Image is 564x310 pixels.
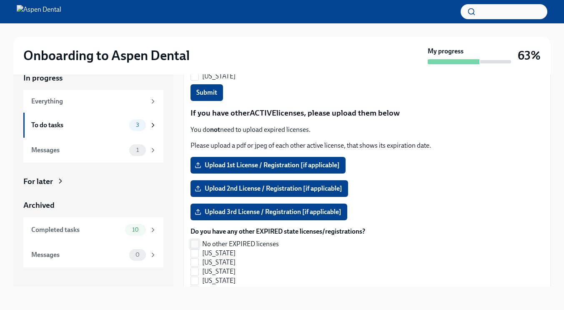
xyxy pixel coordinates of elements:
a: Archived [23,200,163,211]
p: You do need to upload expired licenses. [191,125,544,134]
a: Messages0 [23,242,163,267]
span: Upload 3rd License / Registration [if applicable] [196,208,341,216]
span: Upload 1st License / Registration [if applicable] [196,161,340,169]
span: [US_STATE] [202,72,236,81]
span: No other EXPIRED licenses [202,239,279,249]
div: Messages [31,250,126,260]
span: [US_STATE] [202,258,236,267]
p: If you have other licenses, please upload them below [191,108,544,118]
img: Aspen Dental [17,5,61,18]
span: [US_STATE] [202,285,236,295]
strong: My progress [428,47,464,56]
label: Upload 2nd License / Registration [if applicable] [191,180,348,197]
span: Submit [196,88,217,97]
span: 10 [127,227,144,233]
label: Upload 3rd License / Registration [if applicable] [191,204,347,220]
span: [US_STATE] [202,276,236,285]
span: 0 [130,252,145,258]
strong: not [210,126,220,134]
label: Do you have any other EXPIRED state licenses/registrations? [191,227,365,236]
p: Please upload a pdf or jpeg of each other active license, that shows its expiration date. [191,141,544,150]
a: For later [23,176,163,187]
strong: ACTIVE [250,108,276,118]
span: 1 [131,147,144,153]
span: [US_STATE] [202,249,236,258]
span: [US_STATE] [202,267,236,276]
div: For later [23,176,53,187]
div: Completed tasks [31,225,122,234]
a: In progress [23,73,163,83]
div: Messages [31,146,126,155]
a: Completed tasks10 [23,217,163,242]
h3: 63% [518,48,541,63]
label: Upload 1st License / Registration [if applicable] [191,157,346,174]
a: To do tasks3 [23,113,163,138]
div: Everything [31,97,146,106]
span: Upload 2nd License / Registration [if applicable] [196,184,342,193]
h2: Onboarding to Aspen Dental [23,47,190,64]
div: To do tasks [31,121,126,130]
a: Everything [23,90,163,113]
span: 3 [131,122,144,128]
a: Messages1 [23,138,163,163]
button: Submit [191,84,223,101]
